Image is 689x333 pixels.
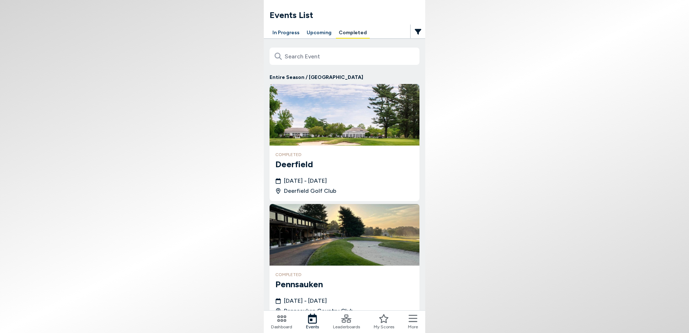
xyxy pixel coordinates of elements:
[275,271,414,278] h4: completed
[284,297,327,305] span: [DATE] - [DATE]
[374,314,394,330] a: My Scores
[333,324,360,330] span: Leaderboards
[284,187,336,195] span: Deerfield Golf Club
[374,324,394,330] span: My Scores
[270,48,419,65] input: Search Event
[275,151,414,158] h4: completed
[270,27,302,39] button: In Progress
[275,278,414,291] h3: Pennsauken
[270,9,425,22] h1: Events List
[271,314,292,330] a: Dashboard
[275,158,414,171] h3: Deerfield
[264,27,425,39] div: Manage your account
[306,324,319,330] span: Events
[270,204,419,321] a: PennsaukencompletedPennsauken[DATE] - [DATE]Pennsauken Country Club
[270,74,419,81] p: Entire Season / [GEOGRAPHIC_DATA]
[284,307,353,315] span: Pennsauken Country Club
[306,314,319,330] a: Events
[284,177,327,185] span: [DATE] - [DATE]
[270,204,419,266] img: Pennsauken
[336,27,370,39] button: Completed
[304,27,334,39] button: Upcoming
[408,314,418,330] button: More
[408,324,418,330] span: More
[333,314,360,330] a: Leaderboards
[271,324,292,330] span: Dashboard
[270,84,419,201] a: DeerfieldcompletedDeerfield[DATE] - [DATE]Deerfield Golf Club
[270,84,419,146] img: Deerfield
